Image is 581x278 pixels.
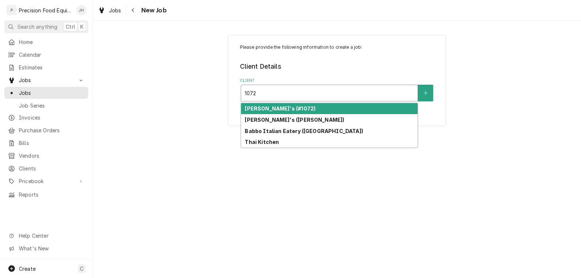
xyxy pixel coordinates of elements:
span: Pricebook [19,177,74,185]
a: Go to Help Center [4,230,88,242]
a: Reports [4,189,88,201]
label: Client [240,78,434,84]
div: Job Create/Update Form [240,44,434,101]
a: Jobs [95,4,124,16]
a: Job Series [4,100,88,112]
strong: [PERSON_NAME]'s ([PERSON_NAME]) [245,117,344,123]
div: JH [76,5,86,15]
div: P [7,5,17,15]
p: Please provide the following information to create a job: [240,44,434,51]
div: Client [240,78,434,101]
strong: Babbo Italian Eatery ([GEOGRAPHIC_DATA]) [245,128,363,134]
span: Purchase Orders [19,126,85,134]
span: Jobs [19,89,85,97]
span: Invoices [19,114,85,121]
svg: Create New Client [423,90,428,96]
div: Precision Food Equipment LLC [19,7,72,14]
strong: [PERSON_NAME]'s (#1072) [245,105,316,112]
span: Clients [19,165,85,172]
span: Reports [19,191,85,198]
a: Jobs [4,87,88,99]
a: Go to Pricebook [4,175,88,187]
div: Jason Hertel's Avatar [76,5,86,15]
span: What's New [19,245,84,252]
a: Invoices [4,112,88,124]
strong: Thai Kitchen [245,139,279,145]
a: Home [4,36,88,48]
button: Create New Client [418,85,433,101]
button: Search anythingCtrlK [4,20,88,33]
a: Estimates [4,61,88,73]
legend: Client Details [240,62,434,71]
a: Purchase Orders [4,124,88,136]
div: Job Create/Update [228,35,446,126]
a: Go to Jobs [4,74,88,86]
span: Home [19,38,85,46]
span: Search anything [17,23,57,31]
span: K [80,23,84,31]
span: Calendar [19,51,85,59]
span: Estimates [19,64,85,71]
span: Jobs [19,76,74,84]
span: Vendors [19,152,85,160]
span: Help Center [19,232,84,239]
a: Vendors [4,150,88,162]
span: Job Series [19,102,85,109]
a: Calendar [4,49,88,61]
a: Bills [4,137,88,149]
span: Jobs [109,7,121,14]
span: Bills [19,139,85,147]
span: New Job [139,5,167,15]
span: Ctrl [66,23,75,31]
a: Go to What's New [4,242,88,254]
button: Navigate back [127,4,139,16]
a: Clients [4,162,88,174]
span: C [80,265,84,273]
span: Create [19,266,36,272]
